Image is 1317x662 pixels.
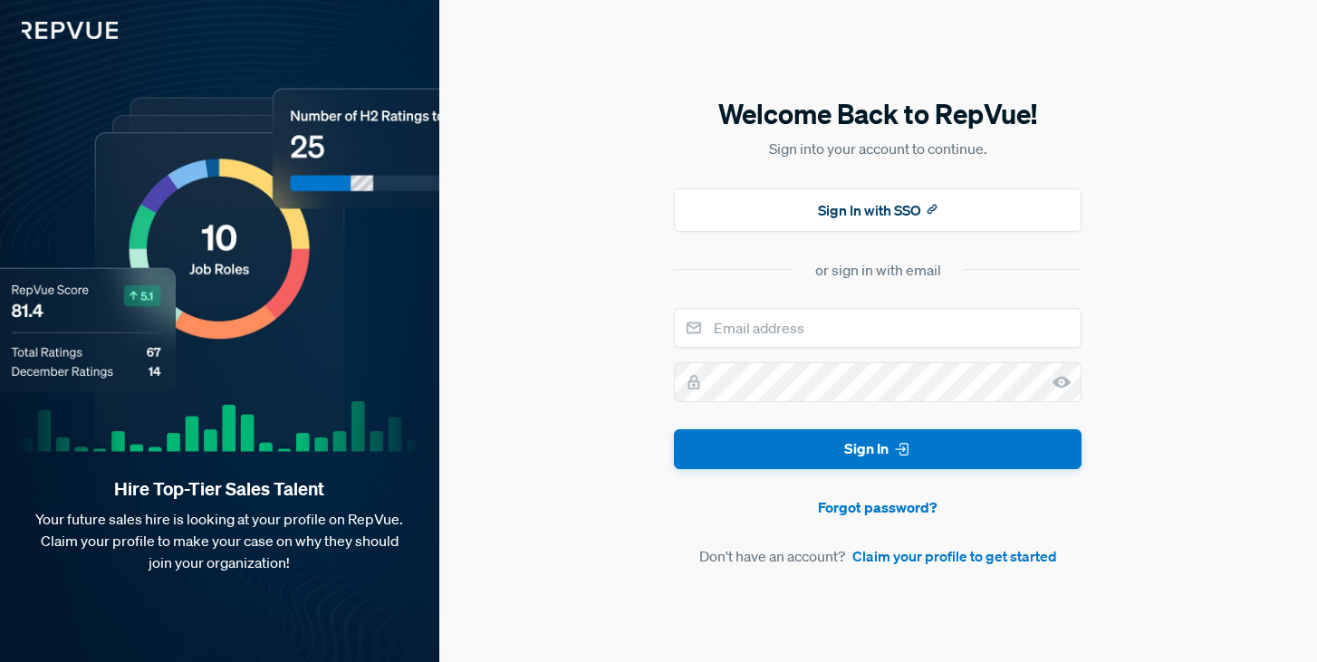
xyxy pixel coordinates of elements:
button: Sign In [674,429,1081,470]
a: Claim your profile to get started [852,545,1057,567]
p: Sign into your account to continue. [674,138,1081,159]
div: or sign in with email [815,259,941,281]
p: Your future sales hire is looking at your profile on RepVue. Claim your profile to make your case... [29,508,410,573]
button: Sign In with SSO [674,188,1081,232]
a: Forgot password? [674,496,1081,518]
article: Don't have an account? [674,545,1081,567]
input: Email address [674,308,1081,348]
strong: Hire Top-Tier Sales Talent [29,477,410,501]
h5: Welcome Back to RepVue! [674,95,1081,133]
